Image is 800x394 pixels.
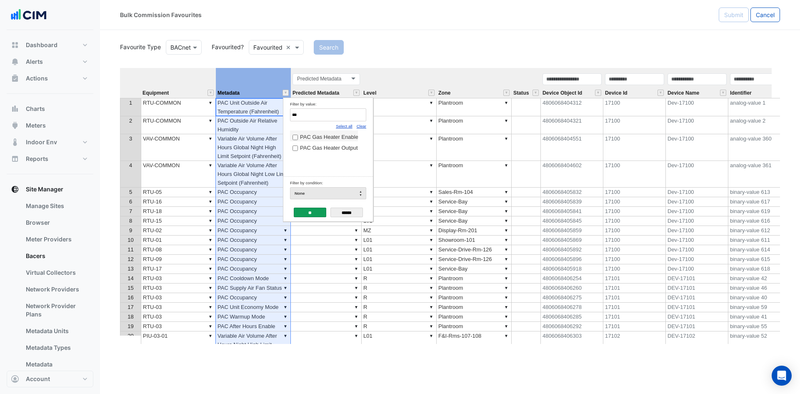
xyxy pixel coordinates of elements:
td: RTU-03 [141,293,216,303]
button: Actions [7,70,93,87]
td: 17101 [603,303,666,312]
td: 4806068405869 [541,236,603,245]
td: RTU-08 [141,245,216,255]
td: 4806068406292 [541,322,603,331]
div: ▼ [428,245,435,254]
td: 17101 [603,293,666,303]
td: RTU-03 [141,303,216,312]
td: Plantroom [437,161,512,188]
td: Service-Bay [437,264,512,274]
div: ▼ [207,207,214,216]
td: R [362,274,437,284]
td: PAC Unit Outside Air Temperature (Fahrenheit) [216,98,291,116]
div: ▼ [207,245,214,254]
td: DEV-17101 [666,322,728,331]
td: RTU-05 [141,188,216,197]
td: L01 [362,255,437,264]
td: PAC Occupancy [216,216,291,226]
td: binary-value 613 [728,188,791,197]
td: 17100 [603,188,666,197]
td: Dev-17100 [666,98,728,116]
a: Network Providers [19,281,93,298]
td: PIU-03-01 [141,331,216,358]
button: Site Manager [7,181,93,198]
td: Sales-Rm-104 [437,188,512,197]
div: ▼ [428,284,435,292]
td: RTU-09 [141,255,216,264]
td: 17100 [603,98,666,116]
td: Plantroom [437,322,512,331]
td: PAC Cooldown Mode [216,274,291,284]
td: RTU-01 [141,236,216,245]
a: Meter Providers [19,231,93,248]
a: Metadata [19,356,93,373]
td: L01 [362,331,437,358]
td: DEV-17101 [666,284,728,293]
a: Browser [19,214,93,231]
td: 4806068404321 [541,116,603,134]
td: RTU-COMMON [141,98,216,116]
td: Variable Air Volume After Hours Global Night Low Limit Setpoint (Fahrenheit) [216,161,291,188]
td: Service-Drive-Rm-126 [437,245,512,255]
app-icon: Meters [11,121,19,130]
td: L01 [362,245,437,255]
td: 4806068405892 [541,245,603,255]
td: DEV-17102 [666,331,728,358]
div: ▼ [207,216,214,225]
div: ▼ [207,274,214,283]
td: 4806068405832 [541,188,603,197]
td: 17101 [603,284,666,293]
td: PAC Unit Economy Mode [216,303,291,312]
div: Select all [336,121,352,130]
td: 17100 [603,226,666,236]
td: 17100 [603,255,666,264]
td: analog-value 1 [728,98,791,116]
app-icon: Site Manager [11,185,19,193]
app-icon: Dashboard [11,41,19,49]
div: ▼ [503,207,510,216]
td: Plantroom [437,293,512,303]
a: Network Provider Plans [19,298,93,323]
app-icon: Actions [11,74,19,83]
td: Dev-17100 [666,207,728,216]
td: binary-value 41 [728,312,791,322]
span: Device Name [667,90,699,96]
td: Action bar [283,202,373,221]
div: ▼ [207,197,214,206]
td: RTU-03 [141,312,216,322]
div: ▼ [428,161,435,170]
a: Metadata Units [19,323,93,339]
td: binary-value 611 [728,236,791,245]
span: 9 [129,227,132,233]
div: ▼ [503,245,510,254]
div: ▼ [503,116,510,125]
span: Reports [26,155,48,163]
span: Equipment [142,90,169,96]
td: binary-value 614 [728,245,791,255]
td: Plantroom [437,312,512,322]
td: Dev-17100 [666,134,728,161]
div: ▼ [428,197,435,206]
td: Dev-17100 [666,188,728,197]
td: 4806068404551 [541,134,603,161]
span: 8 [129,218,132,224]
span: Device Id [605,90,627,96]
div: ▼ [207,134,214,143]
td: Plantroom [437,116,512,134]
button: Meters [7,117,93,134]
td: Dev-17100 [666,226,728,236]
td: L01 [362,236,437,245]
td: Plantroom [437,274,512,284]
div: ▼ [428,134,435,143]
app-icon: Charts [11,105,19,113]
a: Clear [357,124,366,128]
div: ▼ [503,264,510,273]
input: Unchecked [292,146,298,151]
td: 17100 [603,216,666,226]
td: RTU-15 [141,216,216,226]
td: analog-value 361 [728,161,791,188]
app-icon: Alerts [11,58,19,66]
td: VAV-COMMON [141,161,216,188]
td: L01 [362,216,437,226]
td: 17100 [603,116,666,134]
